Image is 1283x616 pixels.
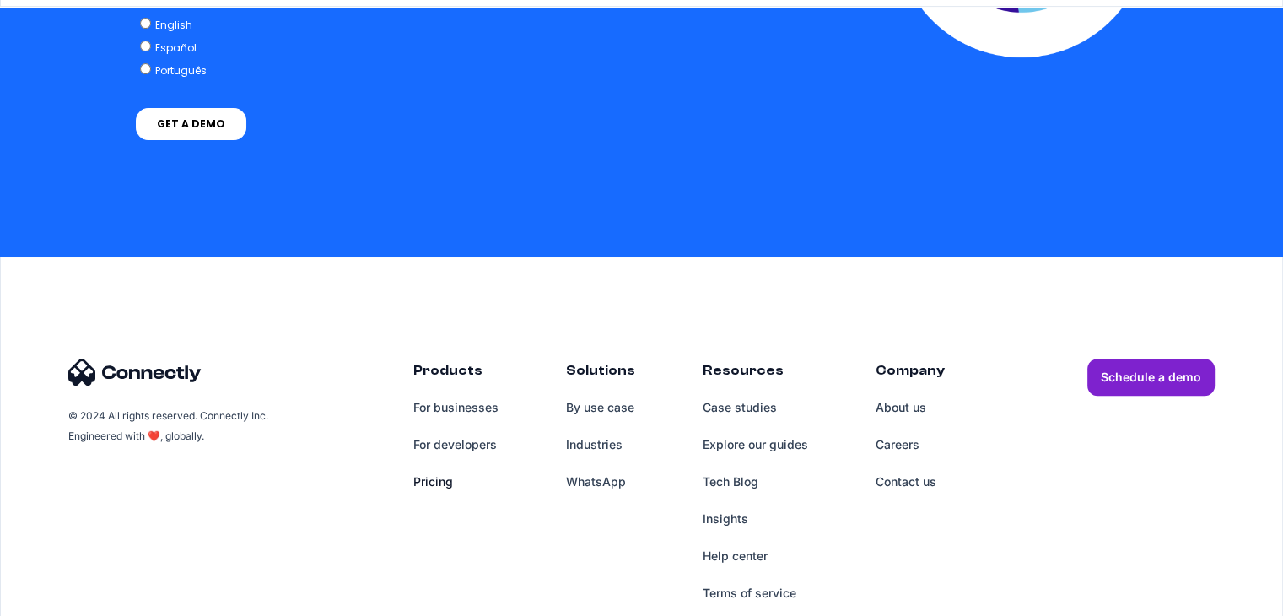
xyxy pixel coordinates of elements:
[413,426,499,463] a: For developers
[413,389,499,426] a: For businesses
[413,463,499,500] a: Pricing
[68,359,202,386] img: Connectly Logo
[703,575,808,612] a: Terms of service
[703,463,808,500] a: Tech Blog
[566,389,635,426] a: By use case
[876,389,945,426] a: About us
[876,359,945,389] div: Company
[876,426,945,463] a: Careers
[566,359,635,389] div: Solutions
[68,406,271,446] div: © 2024 All rights reserved. Connectly Inc. Engineered with ❤️, globally.
[34,586,101,610] ul: Language list
[876,463,945,500] a: Contact us
[566,426,635,463] a: Industries
[703,538,808,575] a: Help center
[1087,359,1215,396] a: Schedule a demo
[413,359,499,389] div: Products
[17,586,101,610] aside: Language selected: English
[703,426,808,463] a: Explore our guides
[703,359,808,389] div: Resources
[703,389,808,426] a: Case studies
[566,463,635,500] a: WhatsApp
[703,500,808,538] a: Insights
